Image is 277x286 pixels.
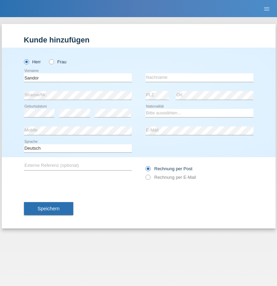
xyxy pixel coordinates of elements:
[24,36,253,44] h1: Kunde hinzufügen
[260,7,274,11] a: menu
[146,175,150,183] input: Rechnung per E-Mail
[263,5,270,12] i: menu
[24,202,73,215] button: Speichern
[49,59,66,64] label: Frau
[49,59,53,64] input: Frau
[38,206,60,211] span: Speichern
[146,166,150,175] input: Rechnung per Post
[146,175,196,180] label: Rechnung per E-Mail
[24,59,28,64] input: Herr
[24,59,41,64] label: Herr
[146,166,192,171] label: Rechnung per Post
